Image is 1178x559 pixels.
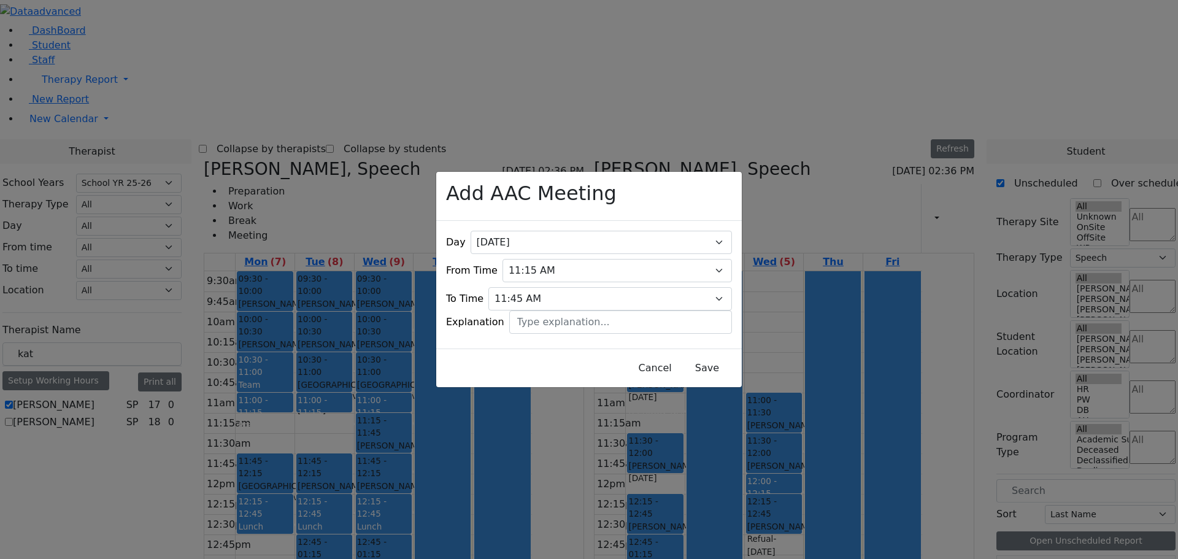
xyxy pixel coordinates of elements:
[446,182,617,205] h2: Add AAC Meeting
[680,357,734,380] button: Save
[446,263,498,278] label: From Time
[446,315,504,330] label: Explanation
[631,357,680,380] button: Close
[446,235,466,250] label: Day
[446,291,483,306] label: To Time
[509,310,732,334] input: Type explanation...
